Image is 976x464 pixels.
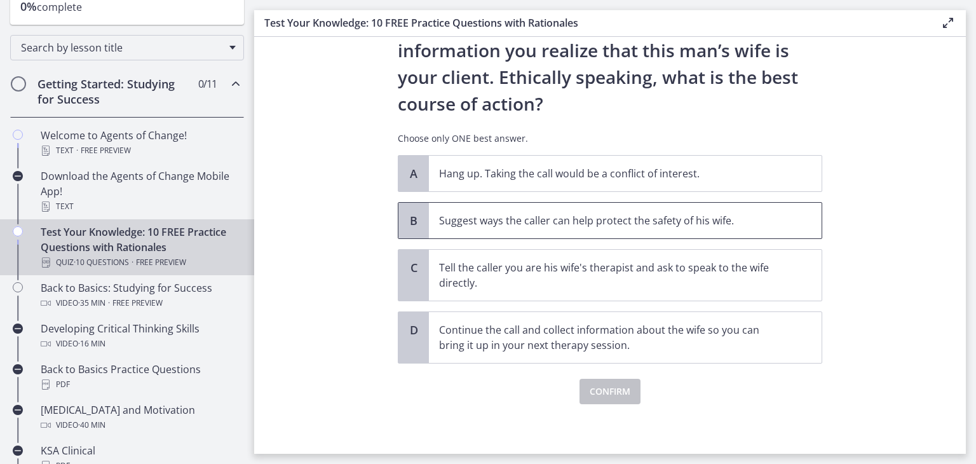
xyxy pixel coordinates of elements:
div: Back to Basics: Studying for Success [41,280,239,311]
button: Confirm [579,379,640,404]
div: Welcome to Agents of Change! [41,128,239,158]
div: Video [41,296,239,311]
span: Free preview [81,143,131,158]
span: · 10 Questions [74,255,129,270]
span: · [76,143,78,158]
span: · 40 min [78,418,105,433]
h3: Test Your Knowledge: 10 FREE Practice Questions with Rationales [264,15,920,31]
p: Hang up. Taking the call would be a conflict of interest. [439,166,786,181]
div: Developing Critical Thinking Skills [41,321,239,351]
span: · [132,255,133,270]
span: Confirm [590,384,630,399]
div: Quiz [41,255,239,270]
div: Back to Basics Practice Questions [41,362,239,392]
span: Free preview [136,255,186,270]
span: D [406,322,421,338]
p: Continue the call and collect information about the wife so you can bring it up in your next ther... [439,322,786,353]
div: Search by lesson title [10,35,244,60]
div: Text [41,143,239,158]
span: 0 / 11 [198,76,217,92]
h2: Getting Started: Studying for Success [37,76,193,107]
div: PDF [41,377,239,392]
span: · 16 min [78,336,105,351]
span: C [406,260,421,275]
p: Suggest ways the caller can help protect the safety of his wife. [439,213,786,228]
div: Test Your Knowledge: 10 FREE Practice Questions with Rationales [41,224,239,270]
span: Search by lesson title [21,41,223,55]
div: Download the Agents of Change Mobile App! [41,168,239,214]
div: Video [41,336,239,351]
div: [MEDICAL_DATA] and Motivation [41,402,239,433]
span: · 35 min [78,296,105,311]
p: Choose only ONE best answer. [398,132,822,145]
div: Text [41,199,239,214]
span: Free preview [112,296,163,311]
p: Tell the caller you are his wife's therapist and ask to speak to the wife directly. [439,260,786,290]
span: A [406,166,421,181]
span: B [406,213,421,228]
span: · [108,296,110,311]
div: Video [41,418,239,433]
